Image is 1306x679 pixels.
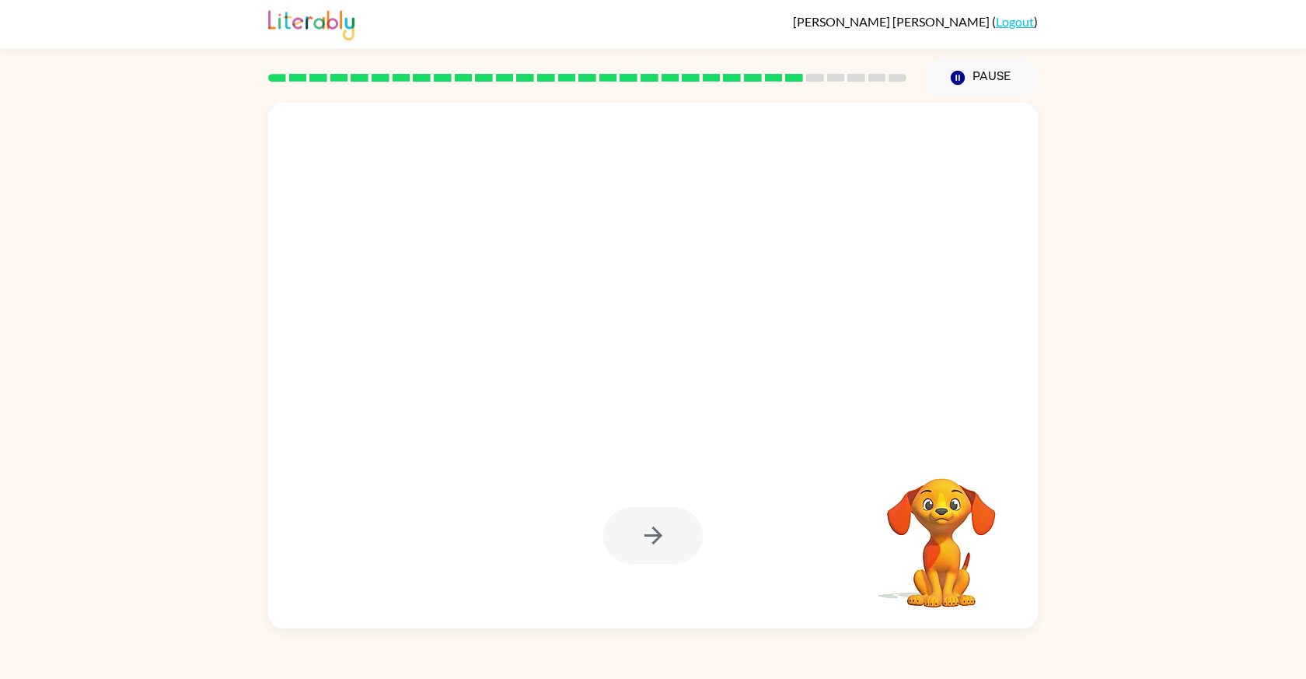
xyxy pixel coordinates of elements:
[925,60,1038,96] button: Pause
[793,14,992,29] span: [PERSON_NAME] [PERSON_NAME]
[268,6,354,40] img: Literably
[996,14,1034,29] a: Logout
[864,454,1019,610] video: Your browser must support playing .mp4 files to use Literably. Please try using another browser.
[793,14,1038,29] div: ( )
